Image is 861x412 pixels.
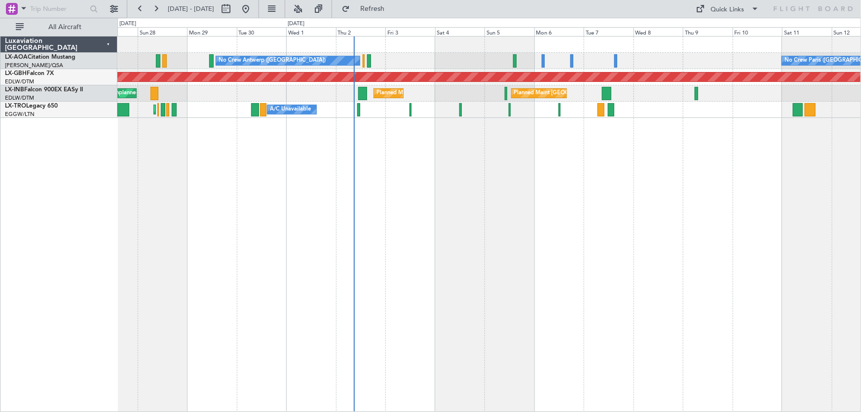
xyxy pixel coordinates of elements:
[11,19,107,35] button: All Aircraft
[376,86,471,101] div: Planned Maint [GEOGRAPHIC_DATA]
[119,20,136,28] div: [DATE]
[352,5,393,12] span: Refresh
[288,20,304,28] div: [DATE]
[138,27,187,36] div: Sun 28
[5,103,26,109] span: LX-TRO
[691,1,764,17] button: Quick Links
[5,54,28,60] span: LX-AOA
[5,54,75,60] a: LX-AOACitation Mustang
[26,24,104,31] span: All Aircraft
[168,4,214,13] span: [DATE] - [DATE]
[435,27,485,36] div: Sat 4
[286,27,336,36] div: Wed 1
[5,94,34,102] a: EDLW/DTM
[5,71,27,76] span: LX-GBH
[219,53,326,68] div: No Crew Antwerp ([GEOGRAPHIC_DATA])
[5,71,54,76] a: LX-GBHFalcon 7X
[5,62,63,69] a: [PERSON_NAME]/QSA
[337,1,396,17] button: Refresh
[385,27,435,36] div: Fri 3
[5,78,34,85] a: EDLW/DTM
[5,103,58,109] a: LX-TROLegacy 650
[584,27,634,36] div: Tue 7
[270,102,311,117] div: A/C Unavailable
[5,111,35,118] a: EGGW/LTN
[514,86,670,101] div: Planned Maint [GEOGRAPHIC_DATA] ([GEOGRAPHIC_DATA])
[30,1,87,16] input: Trip Number
[634,27,683,36] div: Wed 8
[237,27,287,36] div: Tue 30
[5,87,83,93] a: LX-INBFalcon 900EX EASy II
[187,27,237,36] div: Mon 29
[683,27,733,36] div: Thu 9
[711,5,745,15] div: Quick Links
[5,87,24,93] span: LX-INB
[733,27,783,36] div: Fri 10
[534,27,584,36] div: Mon 6
[782,27,832,36] div: Sat 11
[485,27,534,36] div: Sun 5
[336,27,386,36] div: Thu 2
